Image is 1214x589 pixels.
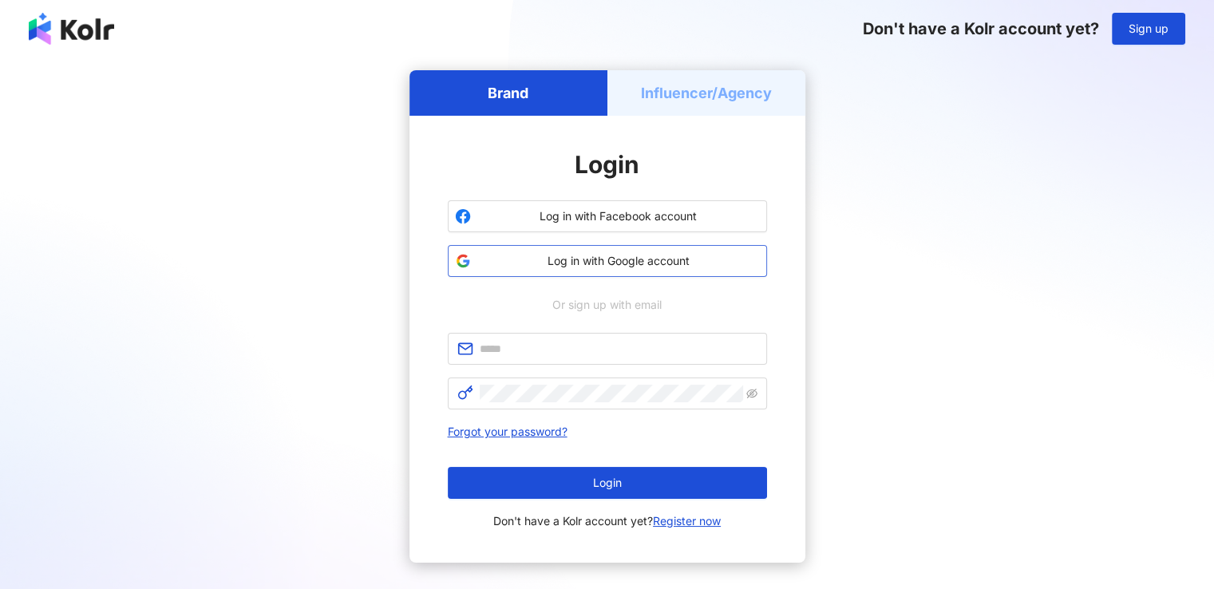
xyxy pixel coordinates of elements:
[448,200,767,232] button: Log in with Facebook account
[863,19,1099,38] span: Don't have a Kolr account yet?
[1112,13,1185,45] button: Sign up
[641,83,772,103] h5: Influencer/Agency
[575,150,639,179] span: Login
[593,476,622,489] span: Login
[448,425,567,438] a: Forgot your password?
[448,245,767,277] button: Log in with Google account
[29,13,114,45] img: logo
[1129,22,1169,35] span: Sign up
[493,512,721,531] span: Don't have a Kolr account yet?
[448,467,767,499] button: Login
[488,83,528,103] h5: Brand
[541,296,673,314] span: Or sign up with email
[477,253,760,269] span: Log in with Google account
[746,388,757,399] span: eye-invisible
[477,208,760,224] span: Log in with Facebook account
[653,514,721,528] a: Register now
